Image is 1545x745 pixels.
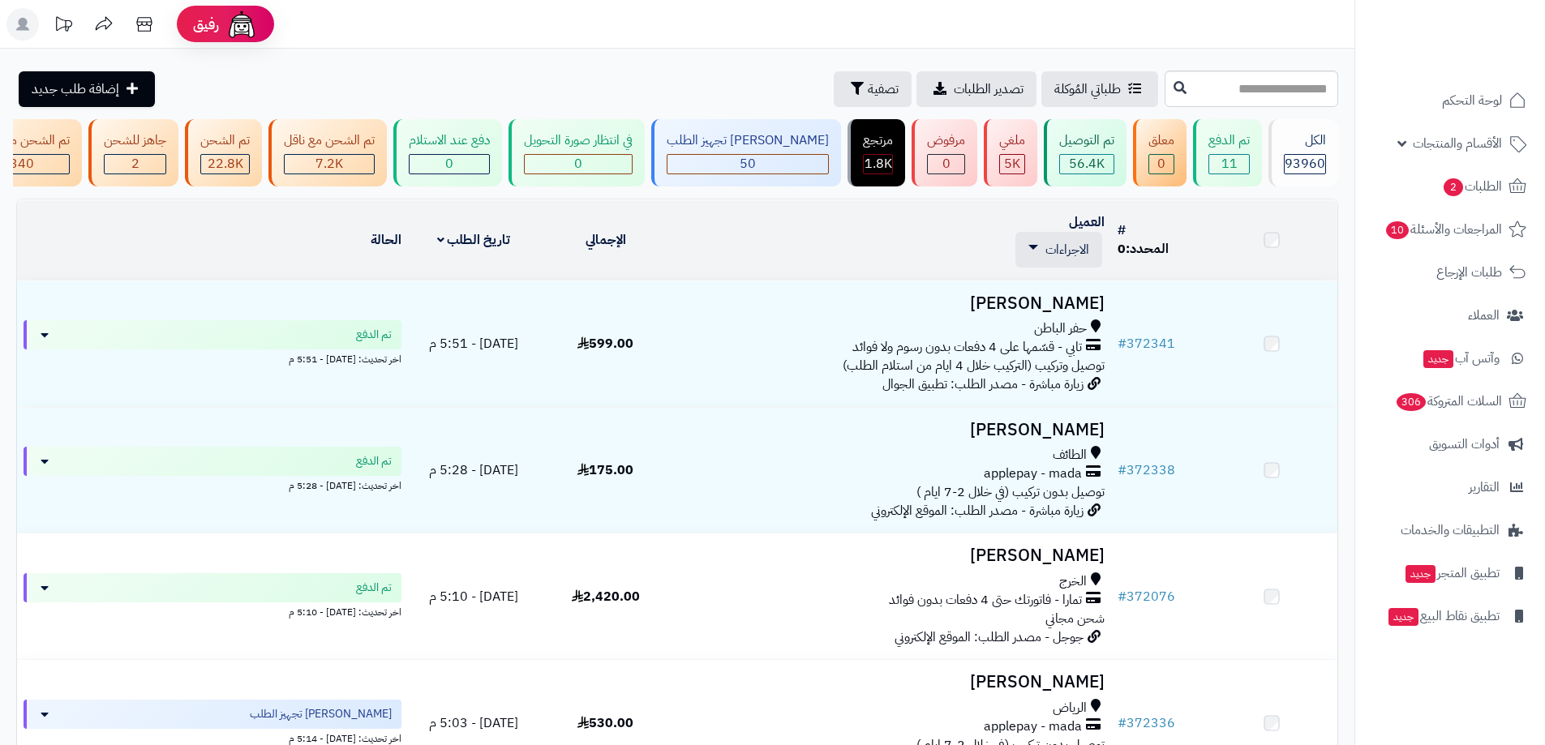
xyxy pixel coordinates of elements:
span: السلات المتروكة [1395,390,1502,413]
div: 0 [525,155,632,173]
span: 56.4K [1069,154,1105,173]
a: تطبيق المتجرجديد [1365,554,1535,593]
span: applepay - mada [984,465,1082,483]
span: [PERSON_NAME] تجهيز الطلب [250,706,392,722]
a: # [1118,221,1126,240]
a: التقارير [1365,468,1535,507]
a: وآتس آبجديد [1365,339,1535,378]
h3: [PERSON_NAME] [678,546,1105,565]
div: تم الدفع [1208,131,1250,150]
div: المحدد: [1118,240,1199,259]
img: ai-face.png [225,8,258,41]
div: 11 [1209,155,1249,173]
span: تمارا - فاتورتك حتى 4 دفعات بدون فوائد [889,591,1082,610]
span: الاجراءات [1045,240,1089,259]
div: 0 [1149,155,1174,173]
span: تطبيق نقاط البيع [1387,605,1500,627]
a: الكل93960 [1265,119,1341,186]
a: تاريخ الطلب [437,230,511,250]
a: معلق 0 [1130,119,1190,186]
a: إضافة طلب جديد [19,71,155,107]
span: 175.00 [577,460,633,480]
a: تم التوصيل 56.4K [1041,119,1130,186]
a: السلات المتروكة306 [1365,382,1535,421]
span: 0 [942,154,951,173]
div: 0 [410,155,489,173]
div: دفع عند الاستلام [409,131,490,150]
span: تصفية [868,79,899,99]
div: مرتجع [863,131,893,150]
div: جاهز للشحن [104,131,166,150]
span: 1.8K [865,154,892,173]
span: تطبيق المتجر [1404,562,1500,584]
span: 340 [10,154,34,173]
span: طلبات الإرجاع [1436,261,1502,284]
a: الاجراءات [1028,240,1089,259]
span: # [1118,713,1127,733]
div: اخر تحديث: [DATE] - 5:51 م [24,349,401,366]
span: جديد [1423,350,1453,368]
span: 2 [1444,178,1463,196]
a: تحديثات المنصة [43,8,84,45]
div: اخر تحديث: [DATE] - 5:28 م [24,476,401,493]
a: في انتظار صورة التحويل 0 [505,119,648,186]
a: دفع عند الاستلام 0 [390,119,505,186]
div: الكل [1284,131,1326,150]
span: العملاء [1468,304,1500,327]
div: [PERSON_NAME] تجهيز الطلب [667,131,829,150]
span: 93960 [1285,154,1325,173]
img: logo-2.png [1435,45,1530,79]
a: طلباتي المُوكلة [1041,71,1158,107]
span: الخرج [1059,572,1087,591]
div: اخر تحديث: [DATE] - 5:10 م [24,602,401,619]
div: 2 [105,155,165,173]
a: تطبيق نقاط البيعجديد [1365,597,1535,636]
span: جديد [1406,565,1436,583]
span: 10 [1386,221,1409,239]
div: 50 [667,155,828,173]
a: #372338 [1118,460,1175,480]
span: 0 [1157,154,1165,173]
span: شحن مجاني [1045,609,1105,628]
span: تابي - قسّمها على 4 دفعات بدون رسوم ولا فوائد [852,338,1082,357]
a: أدوات التسويق [1365,425,1535,464]
span: زيارة مباشرة - مصدر الطلب: الموقع الإلكتروني [871,501,1084,520]
span: زيارة مباشرة - مصدر الطلب: تطبيق الجوال [882,375,1084,394]
span: طلباتي المُوكلة [1054,79,1121,99]
span: تصدير الطلبات [954,79,1024,99]
span: [DATE] - 5:28 م [429,460,518,480]
a: لوحة التحكم [1365,81,1535,120]
div: 1801 [864,155,892,173]
span: 0 [445,154,453,173]
div: معلق [1148,131,1174,150]
a: جاهز للشحن 2 [85,119,182,186]
span: [DATE] - 5:10 م [429,587,518,606]
a: تم الشحن 22.8K [182,119,265,186]
a: الحالة [371,230,401,250]
a: #372076 [1118,587,1175,606]
a: تصدير الطلبات [916,71,1036,107]
span: التطبيقات والخدمات [1401,519,1500,542]
div: 7223 [285,155,374,173]
span: الرياض [1053,699,1087,717]
span: 5K [1004,154,1020,173]
span: 7.2K [315,154,343,173]
span: applepay - mada [984,717,1082,736]
h3: [PERSON_NAME] [678,421,1105,439]
span: رفيق [193,15,219,34]
span: تم الدفع [356,327,392,343]
a: تم الشحن مع ناقل 7.2K [265,119,390,186]
span: 2 [131,154,139,173]
a: [PERSON_NAME] تجهيز الطلب 50 [648,119,844,186]
button: تصفية [834,71,912,107]
span: لوحة التحكم [1442,89,1502,112]
a: الإجمالي [586,230,626,250]
a: مرفوض 0 [908,119,981,186]
span: 11 [1221,154,1238,173]
a: #372341 [1118,334,1175,353]
div: 4954 [1000,155,1024,173]
span: # [1118,460,1127,480]
span: المراجعات والأسئلة [1384,218,1502,241]
div: 0 [928,155,964,173]
span: # [1118,334,1127,353]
